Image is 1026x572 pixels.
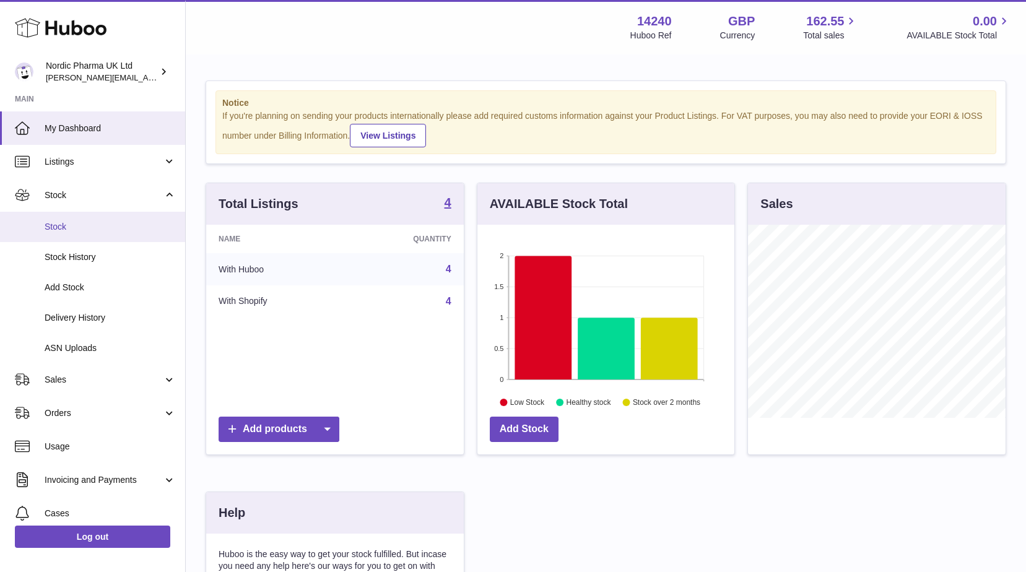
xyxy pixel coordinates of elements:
span: Invoicing and Payments [45,474,163,486]
span: Total sales [803,30,858,41]
span: Stock [45,189,163,201]
a: 4 [445,196,451,211]
div: Huboo Ref [630,30,672,41]
div: If you're planning on sending your products internationally please add required customs informati... [222,110,989,147]
a: Log out [15,526,170,548]
span: My Dashboard [45,123,176,134]
strong: 14240 [637,13,672,30]
span: ASN Uploads [45,342,176,354]
strong: 4 [445,196,451,209]
h3: AVAILABLE Stock Total [490,196,628,212]
h3: Sales [760,196,793,212]
strong: GBP [728,13,755,30]
text: 2 [500,252,503,259]
text: Stock over 2 months [633,398,700,407]
a: 162.55 Total sales [803,13,858,41]
a: 0.00 AVAILABLE Stock Total [906,13,1011,41]
span: Delivery History [45,312,176,324]
span: Cases [45,508,176,519]
div: Nordic Pharma UK Ltd [46,60,157,84]
a: Add products [219,417,339,442]
td: With Shopify [206,285,345,318]
td: With Huboo [206,253,345,285]
img: joe.plant@parapharmdev.com [15,63,33,81]
span: [PERSON_NAME][EMAIL_ADDRESS][DOMAIN_NAME] [46,72,248,82]
span: Stock [45,221,176,233]
text: 0 [500,376,503,383]
div: Currency [720,30,755,41]
a: Add Stock [490,417,559,442]
span: Add Stock [45,282,176,293]
span: AVAILABLE Stock Total [906,30,1011,41]
a: 4 [446,296,451,306]
th: Quantity [345,225,464,253]
span: Stock History [45,251,176,263]
text: 1.5 [494,283,503,290]
span: 162.55 [806,13,844,30]
text: Low Stock [510,398,545,407]
a: View Listings [350,124,426,147]
h3: Total Listings [219,196,298,212]
h3: Help [219,505,245,521]
a: 4 [446,264,451,274]
span: Listings [45,156,163,168]
text: Healthy stock [566,398,611,407]
th: Name [206,225,345,253]
span: 0.00 [973,13,997,30]
strong: Notice [222,97,989,109]
span: Orders [45,407,163,419]
text: 0.5 [494,345,503,352]
text: 1 [500,314,503,321]
span: Usage [45,441,176,453]
span: Sales [45,374,163,386]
